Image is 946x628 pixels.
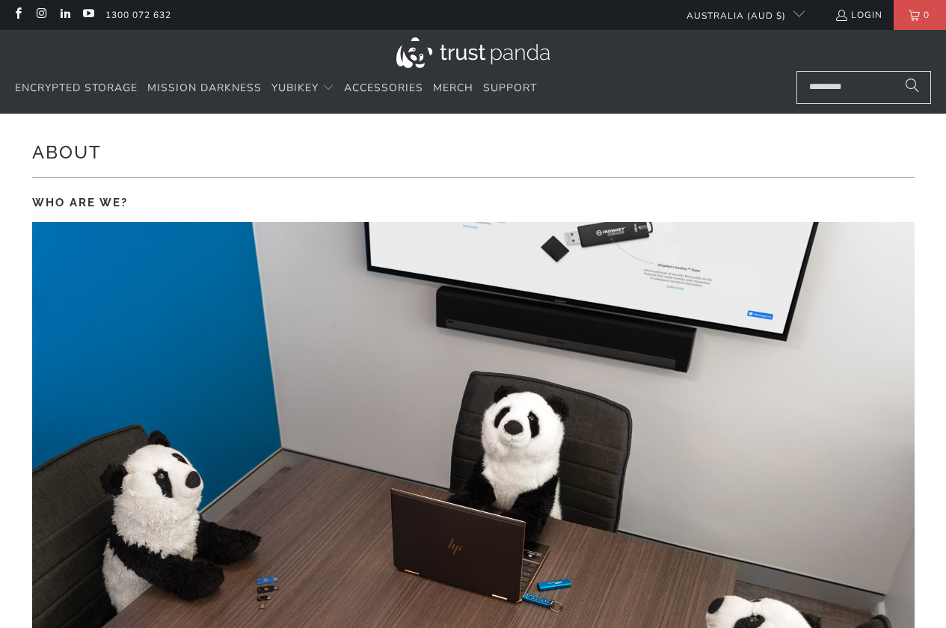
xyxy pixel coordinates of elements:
a: 1300 072 632 [105,7,171,23]
a: Support [483,71,537,106]
img: Trust Panda Australia [396,37,550,68]
summary: YubiKey [271,71,334,106]
strong: WHO ARE WE? [32,196,128,209]
h1: About [32,136,915,166]
span: Encrypted Storage [15,81,138,95]
span: Merch [433,81,473,95]
span: Accessories [344,81,423,95]
a: Trust Panda Australia on YouTube [82,9,94,21]
a: Login [835,7,882,23]
a: Mission Darkness [147,71,262,106]
nav: Translation missing: en.navigation.header.main_nav [15,71,537,106]
span: YubiKey [271,81,319,95]
span: Mission Darkness [147,81,262,95]
button: Search [894,71,931,104]
a: Accessories [344,71,423,106]
a: Trust Panda Australia on Facebook [11,9,24,21]
a: Trust Panda Australia on LinkedIn [58,9,71,21]
a: Encrypted Storage [15,71,138,106]
a: Trust Panda Australia on Instagram [34,9,47,21]
a: Merch [433,71,473,106]
input: Search... [796,71,931,104]
span: Support [483,81,537,95]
